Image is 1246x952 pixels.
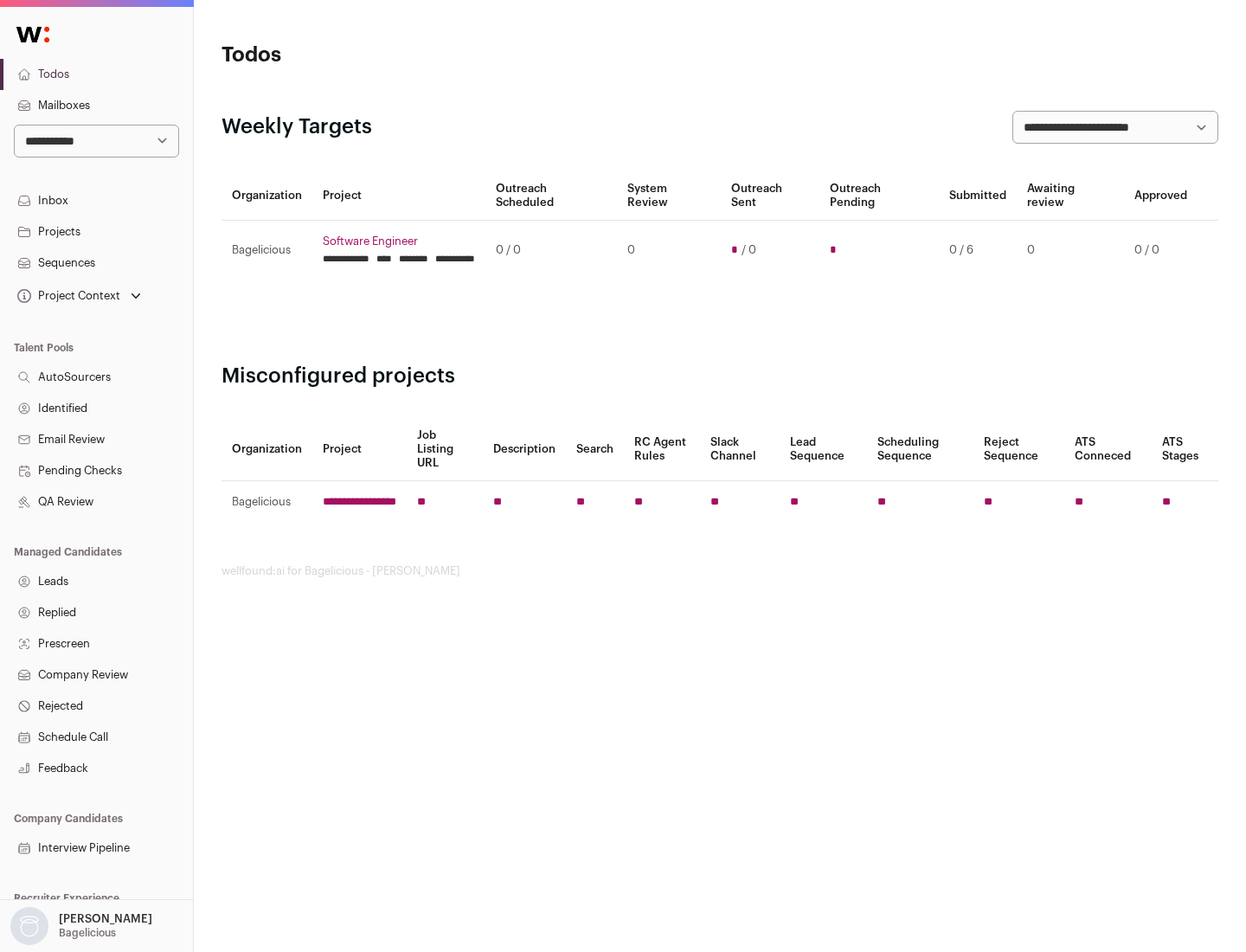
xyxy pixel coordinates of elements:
[323,235,475,248] a: Software Engineer
[1124,221,1198,280] td: 0 / 0
[1124,171,1198,221] th: Approved
[14,284,145,308] button: Open dropdown
[483,418,566,481] th: Description
[617,171,720,221] th: System Review
[407,418,483,481] th: Job Listing URL
[222,42,554,69] h1: Todos
[1017,221,1124,280] td: 0
[939,221,1017,280] td: 0 / 6
[742,243,756,257] span: / 0
[700,418,780,481] th: Slack Channel
[222,481,312,524] td: Bagelicious
[819,171,938,221] th: Outreach Pending
[222,113,372,141] h2: Weekly Targets
[312,171,485,221] th: Project
[867,418,973,481] th: Scheduling Sequence
[59,926,116,940] p: Bagelicious
[14,289,120,303] div: Project Context
[1017,171,1124,221] th: Awaiting review
[566,418,624,481] th: Search
[624,418,699,481] th: RC Agent Rules
[721,171,820,221] th: Outreach Sent
[222,564,1218,578] footer: wellfound:ai for Bagelicious - [PERSON_NAME]
[973,418,1065,481] th: Reject Sequence
[780,418,867,481] th: Lead Sequence
[1152,418,1218,481] th: ATS Stages
[939,171,1017,221] th: Submitted
[59,912,152,926] p: [PERSON_NAME]
[222,418,312,481] th: Organization
[222,171,312,221] th: Organization
[617,221,720,280] td: 0
[312,418,407,481] th: Project
[222,363,1218,390] h2: Misconfigured projects
[7,17,59,52] img: Wellfound
[485,221,617,280] td: 0 / 0
[7,907,156,945] button: Open dropdown
[485,171,617,221] th: Outreach Scheduled
[222,221,312,280] td: Bagelicious
[10,907,48,945] img: nopic.png
[1064,418,1151,481] th: ATS Conneced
